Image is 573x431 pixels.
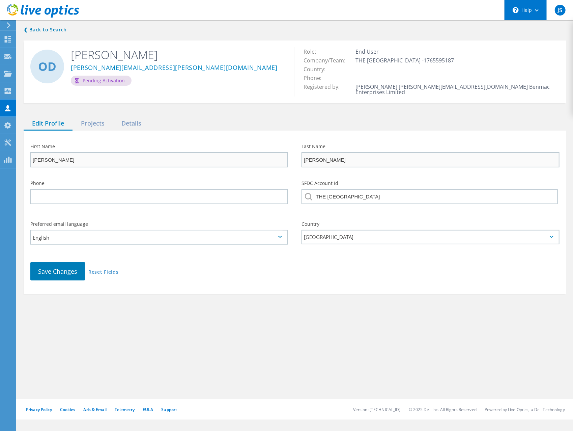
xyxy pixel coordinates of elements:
a: Cookies [60,407,76,412]
span: Country: [304,65,332,73]
a: [PERSON_NAME][EMAIL_ADDRESS][PERSON_NAME][DOMAIN_NAME] [71,64,278,72]
a: Ads & Email [84,407,107,412]
label: SFDC Account Id [302,181,559,186]
a: EULA [143,407,153,412]
span: THE [GEOGRAPHIC_DATA] -1765595187 [355,57,461,64]
a: Live Optics Dashboard [7,14,79,19]
a: Telemetry [115,407,135,412]
div: Edit Profile [24,117,73,131]
label: Phone [30,181,288,186]
button: Save Changes [30,262,85,280]
span: JS [557,7,562,13]
span: Registered by: [304,83,346,90]
label: Country [302,222,559,226]
div: Projects [73,117,113,131]
td: [PERSON_NAME] [PERSON_NAME][EMAIL_ADDRESS][DOMAIN_NAME] Benmac Enterprises Limited [354,82,559,97]
span: Company/Team: [304,57,352,64]
div: [GEOGRAPHIC_DATA] [302,230,559,244]
span: Save Changes [38,267,77,275]
td: End User [354,47,559,56]
li: © 2025 Dell Inc. All Rights Reserved [409,407,477,412]
li: Powered by Live Optics, a Dell Technology [485,407,565,412]
span: Phone: [304,74,328,82]
h2: [PERSON_NAME] [71,47,285,62]
label: Preferred email language [30,222,288,226]
svg: \n [513,7,519,13]
a: Support [161,407,177,412]
div: Details [113,117,150,131]
span: Role: [304,48,323,55]
label: Last Name [302,144,559,149]
div: Pending Activation [71,76,132,86]
a: Privacy Policy [26,407,52,412]
label: First Name [30,144,288,149]
span: OD [38,61,56,73]
a: Reset Fields [88,270,118,275]
a: Back to search [24,26,67,34]
li: Version: [TECHNICAL_ID] [353,407,401,412]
